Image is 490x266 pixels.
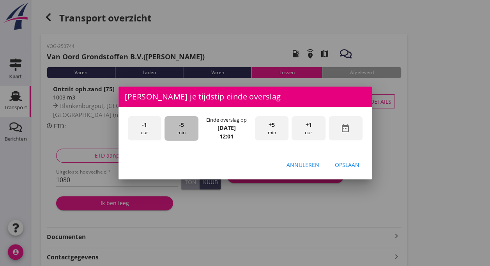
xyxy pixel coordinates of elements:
[128,116,162,141] div: uur
[329,158,366,172] button: Opslaan
[341,124,350,133] i: date_range
[219,133,234,140] strong: 12:01
[269,121,275,129] span: +5
[306,121,312,129] span: +1
[255,116,289,141] div: min
[292,116,325,141] div: uur
[206,116,247,124] div: Einde overslag op
[218,124,236,131] strong: [DATE]
[287,161,319,169] div: Annuleren
[119,87,372,107] div: [PERSON_NAME] je tijdstip einde overslag
[142,121,147,129] span: -1
[165,116,198,141] div: min
[335,161,359,169] div: Opslaan
[179,121,184,129] span: -5
[280,158,325,172] button: Annuleren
